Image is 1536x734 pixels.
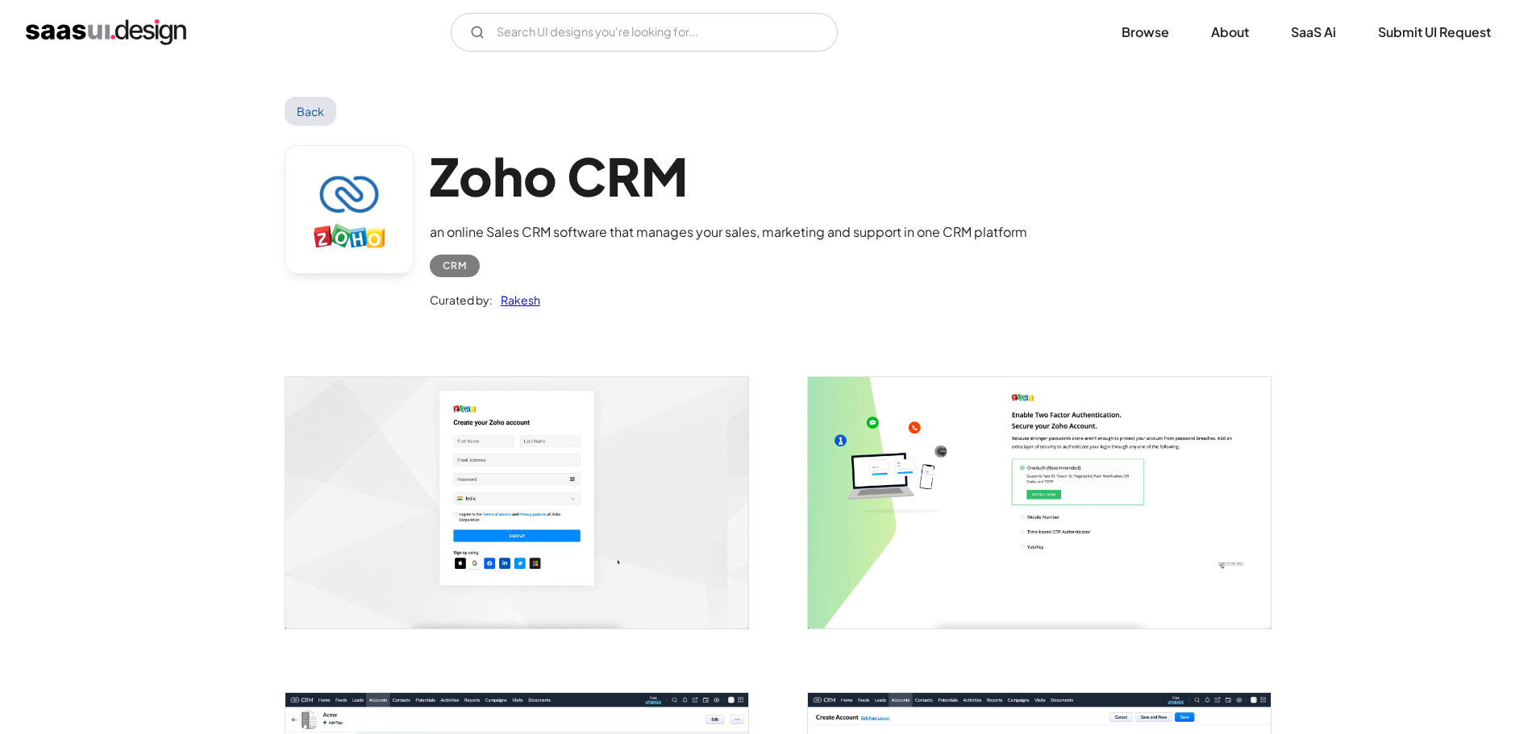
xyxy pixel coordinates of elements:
[1359,15,1510,50] a: Submit UI Request
[430,145,1027,207] h1: Zoho CRM
[285,377,748,628] img: 6023f40a85866f000f557f73_Zoho%20CRM%20Login.jpg
[808,377,1271,628] a: open lightbox
[1272,15,1355,50] a: SaaS Ai
[285,97,337,126] a: Back
[493,290,540,309] a: Rakesh
[1192,15,1268,50] a: About
[451,13,838,52] form: Email Form
[808,377,1271,628] img: 6023f40aed4b7cedcc58d34f_Zoho%20CRM%202%20factor%20authentications%20.jpg
[285,377,748,628] a: open lightbox
[443,256,467,276] div: CRM
[430,222,1027,242] div: an online Sales CRM software that manages your sales, marketing and support in one CRM platform
[430,290,493,309] div: Curated by:
[1102,15,1188,50] a: Browse
[451,13,838,52] input: Search UI designs you're looking for...
[26,19,186,45] a: home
